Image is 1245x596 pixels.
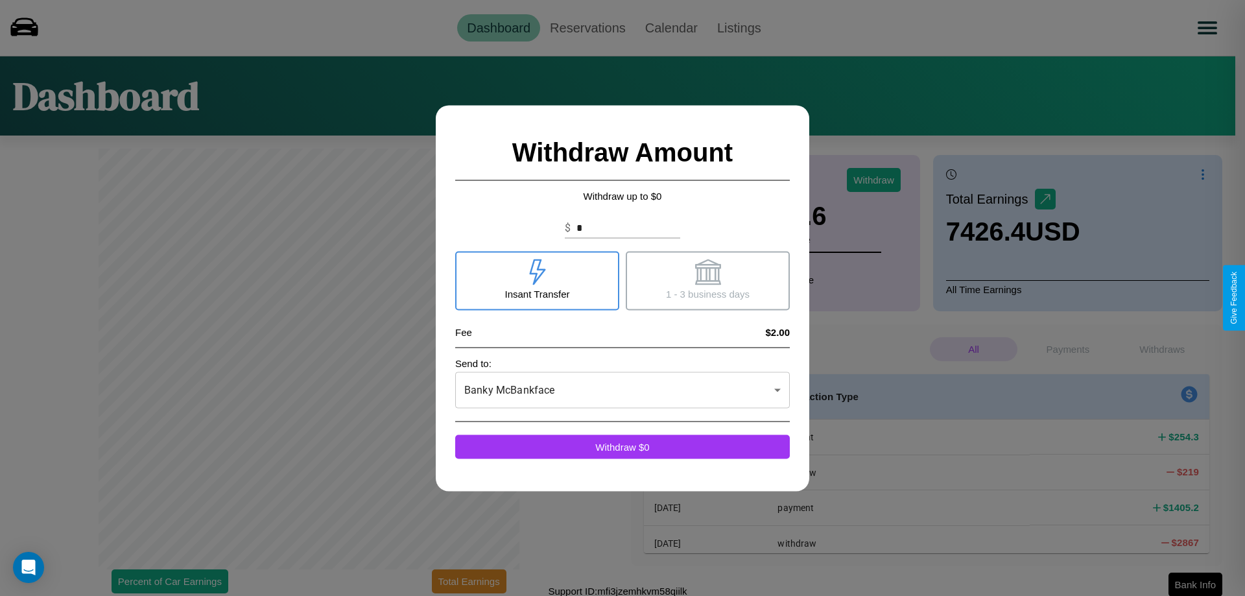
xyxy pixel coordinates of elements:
[13,552,44,583] div: Open Intercom Messenger
[565,220,571,235] p: $
[765,326,790,337] h4: $2.00
[455,354,790,372] p: Send to:
[666,285,750,302] p: 1 - 3 business days
[455,323,472,340] p: Fee
[455,125,790,180] h2: Withdraw Amount
[1229,272,1239,324] div: Give Feedback
[504,285,569,302] p: Insant Transfer
[455,372,790,408] div: Banky McBankface
[455,435,790,459] button: Withdraw $0
[455,187,790,204] p: Withdraw up to $ 0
